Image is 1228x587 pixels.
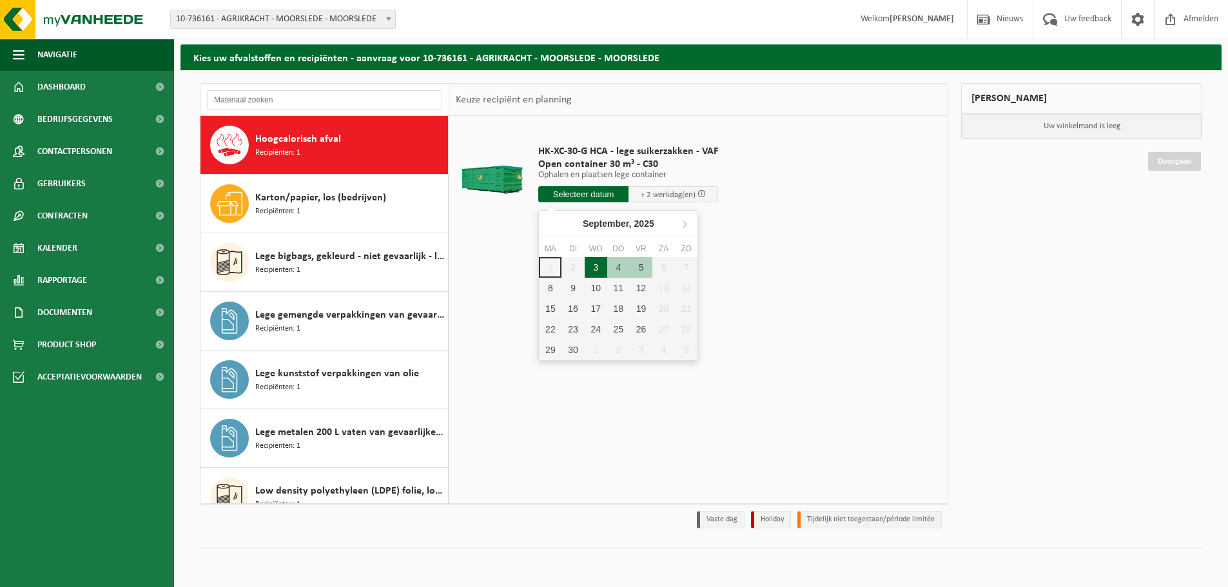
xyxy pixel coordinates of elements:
i: 2025 [634,219,654,228]
span: Contracten [37,200,88,232]
span: Product Shop [37,329,96,361]
div: 15 [539,298,561,319]
input: Materiaal zoeken [207,90,442,110]
li: Vaste dag [697,511,745,528]
div: 11 [607,278,630,298]
div: 18 [607,298,630,319]
span: Gebruikers [37,168,86,200]
strong: [PERSON_NAME] [890,14,954,24]
span: Kalender [37,232,77,264]
button: Lege metalen 200 L vaten van gevaarlijke producten Recipiënten: 1 [200,409,449,468]
span: Hoogcalorisch afval [255,131,341,147]
button: Lege bigbags, gekleurd - niet gevaarlijk - los Recipiënten: 1 [200,233,449,292]
div: 2 [607,340,630,360]
li: Holiday [751,511,791,528]
a: Doorgaan [1148,152,1201,171]
div: 23 [561,319,584,340]
span: Recipiënten: 1 [255,147,300,159]
div: 17 [585,298,607,319]
span: Contactpersonen [37,135,112,168]
span: Recipiënten: 1 [255,440,300,452]
span: Lege metalen 200 L vaten van gevaarlijke producten [255,425,445,440]
div: 30 [561,340,584,360]
div: 22 [539,319,561,340]
div: Keuze recipiënt en planning [449,84,578,116]
div: wo [585,242,607,255]
span: Recipiënten: 1 [255,264,300,276]
div: di [561,242,584,255]
span: 10-736161 - AGRIKRACHT - MOORSLEDE - MOORSLEDE [170,10,396,29]
div: 9 [561,278,584,298]
p: Ophalen en plaatsen lege container [538,171,718,180]
span: Recipiënten: 1 [255,499,300,511]
div: ma [539,242,561,255]
div: 16 [561,298,584,319]
div: 3 [585,257,607,278]
div: 24 [585,319,607,340]
span: Dashboard [37,71,86,103]
span: Recipiënten: 1 [255,206,300,218]
div: do [607,242,630,255]
span: Recipiënten: 1 [255,323,300,335]
input: Selecteer datum [538,186,629,202]
div: [PERSON_NAME] [961,83,1202,114]
div: 4 [607,257,630,278]
div: September, [578,213,659,234]
span: Lege gemengde verpakkingen van gevaarlijke stoffen [255,307,445,323]
span: Documenten [37,296,92,329]
button: Karton/papier, los (bedrijven) Recipiënten: 1 [200,175,449,233]
span: Bedrijfsgegevens [37,103,113,135]
span: + 2 werkdag(en) [641,191,696,199]
div: 26 [630,319,652,340]
div: 3 [630,340,652,360]
div: vr [630,242,652,255]
div: za [652,242,675,255]
div: 19 [630,298,652,319]
span: HK-XC-30-G HCA - lege suikerzakken - VAF [538,145,718,158]
div: 29 [539,340,561,360]
div: 5 [630,257,652,278]
button: Low density polyethyleen (LDPE) folie, los, naturel Recipiënten: 1 [200,468,449,526]
button: Lege gemengde verpakkingen van gevaarlijke stoffen Recipiënten: 1 [200,292,449,351]
span: Karton/papier, los (bedrijven) [255,190,386,206]
div: 10 [585,278,607,298]
div: 1 [585,340,607,360]
span: Recipiënten: 1 [255,381,300,394]
div: 12 [630,278,652,298]
h2: Kies uw afvalstoffen en recipiënten - aanvraag voor 10-736161 - AGRIKRACHT - MOORSLEDE - MOORSLEDE [180,44,1222,70]
span: Open container 30 m³ - C30 [538,158,718,171]
div: 8 [539,278,561,298]
p: Uw winkelmand is leeg [962,114,1202,139]
span: Low density polyethyleen (LDPE) folie, los, naturel [255,483,445,499]
span: Navigatie [37,39,77,71]
div: zo [675,242,697,255]
button: Lege kunststof verpakkingen van olie Recipiënten: 1 [200,351,449,409]
span: Lege bigbags, gekleurd - niet gevaarlijk - los [255,249,445,264]
div: 25 [607,319,630,340]
li: Tijdelijk niet toegestaan/période limitée [797,511,942,528]
span: Lege kunststof verpakkingen van olie [255,366,419,381]
span: Rapportage [37,264,87,296]
span: Acceptatievoorwaarden [37,361,142,393]
span: 10-736161 - AGRIKRACHT - MOORSLEDE - MOORSLEDE [171,10,395,28]
button: Hoogcalorisch afval Recipiënten: 1 [200,116,449,175]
